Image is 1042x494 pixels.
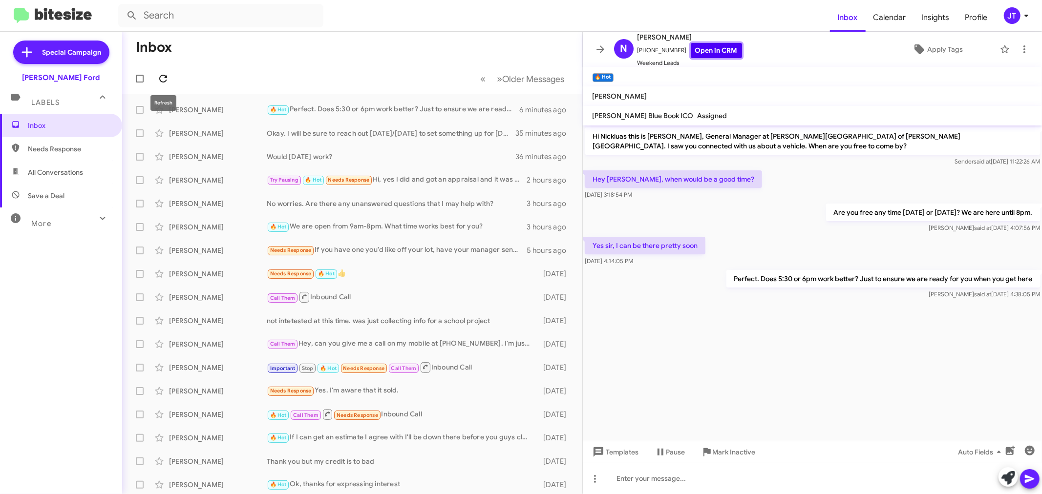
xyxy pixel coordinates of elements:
div: Inbound Call [267,361,536,373]
nav: Page navigation example [475,69,571,89]
span: Stop [302,365,314,371]
div: Inbound Call [267,291,536,303]
div: If you have one you'd like off your lot, have your manager send over best figures [267,245,527,256]
span: Auto Fields [958,443,1005,461]
div: [DATE] [536,410,574,419]
div: Inbound Call [267,408,536,420]
span: 🔥 Hot [270,412,287,418]
div: [DATE] [536,386,574,396]
span: Special Campaign [43,47,102,57]
button: Templates [583,443,647,461]
div: JT [1004,7,1021,24]
span: All Conversations [28,167,83,177]
span: Needs Response [337,412,378,418]
span: Call Them [270,295,296,301]
span: [PERSON_NAME] Blue Book ICO [593,111,694,120]
div: Refresh [150,95,176,111]
button: Apply Tags [879,41,995,58]
span: 🔥 Hot [270,106,287,113]
a: Inbox [830,3,866,32]
p: Are you free any time [DATE] or [DATE]? We are here until 8pm. [826,204,1040,221]
div: [PERSON_NAME] [169,480,267,490]
div: [DATE] [536,269,574,279]
div: [PERSON_NAME] [169,222,267,232]
span: Call Them [270,341,296,347]
div: not intetested at this time. was just collecting info for a school project [267,316,536,326]
span: [PERSON_NAME] [DATE] 4:07:56 PM [929,224,1040,231]
div: [DATE] [536,480,574,490]
span: Older Messages [503,74,565,84]
span: More [31,219,51,228]
div: [DATE] [536,316,574,326]
span: said at [974,158,991,165]
button: JT [996,7,1031,24]
h1: Inbox [136,40,172,55]
span: 🔥 Hot [270,434,287,441]
div: No worries. Are there any unanswered questions that I may help with? [267,199,527,208]
span: Insights [914,3,957,32]
span: Call Them [293,412,319,418]
div: [PERSON_NAME] [169,246,267,255]
span: Weekend Leads [638,58,742,68]
span: Labels [31,98,60,107]
span: [DATE] 4:14:05 PM [585,257,633,265]
span: Pause [666,443,685,461]
div: [PERSON_NAME] [169,363,267,372]
span: [PERSON_NAME] [593,92,647,101]
span: [PERSON_NAME] [DATE] 4:38:05 PM [929,290,1040,298]
div: [PERSON_NAME] [169,105,267,115]
div: [PERSON_NAME] [169,316,267,326]
span: 🔥 Hot [270,481,287,488]
span: Needs Response [270,388,312,394]
button: Previous [475,69,492,89]
div: [DATE] [536,292,574,302]
input: Search [118,4,323,27]
div: 5 hours ago [527,246,574,255]
div: Okay. I will be sure to reach out [DATE]/[DATE] to set something up for [DATE]. [267,128,516,138]
button: Mark Inactive [693,443,764,461]
div: [PERSON_NAME] [169,386,267,396]
div: [PERSON_NAME] [169,410,267,419]
button: Next [491,69,571,89]
div: If I can get an estimate I agree with I'll be down there before you guys close [DATE] [267,432,536,443]
span: Try Pausing [270,177,298,183]
div: [PERSON_NAME] [169,175,267,185]
div: [PERSON_NAME] [169,199,267,208]
span: Assigned [698,111,727,120]
span: « [481,73,486,85]
a: Special Campaign [13,41,109,64]
span: Inbox [28,121,111,130]
div: 👍 [267,268,536,279]
div: [PERSON_NAME] [169,456,267,466]
div: [PERSON_NAME] [169,433,267,443]
p: Perfect. Does 5:30 or 6pm work better? Just to ensure we are ready for you when you get here [726,270,1040,288]
div: Hi, yes I did and got an appraisal and it was much less than I expected but thank you for your as... [267,174,527,185]
div: 3 hours ago [527,222,574,232]
span: [PERSON_NAME] [638,31,742,43]
span: » [497,73,503,85]
div: [PERSON_NAME] Ford [22,73,100,82]
div: Ok, thanks for expressing interest [267,479,536,490]
span: Call Them [391,365,416,371]
div: Would [DATE] work? [267,152,516,162]
a: Calendar [866,3,914,32]
div: [PERSON_NAME] [169,292,267,302]
span: Needs Response [343,365,384,371]
p: Yes sir, I can be there pretty soon [585,237,705,254]
div: 3 hours ago [527,199,574,208]
span: said at [974,290,991,298]
span: 🔥 Hot [305,177,321,183]
button: Auto Fields [950,443,1013,461]
span: Save a Deal [28,191,64,201]
span: 🔥 Hot [320,365,337,371]
span: Templates [591,443,639,461]
span: N [620,41,627,57]
div: Hey, can you give me a call on my mobile at [PHONE_NUMBER]. I'm just driving at the moment and ca... [267,338,536,350]
div: [PERSON_NAME] [169,152,267,162]
a: Profile [957,3,996,32]
div: [PERSON_NAME] [169,339,267,349]
span: [DATE] 3:18:54 PM [585,191,632,198]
